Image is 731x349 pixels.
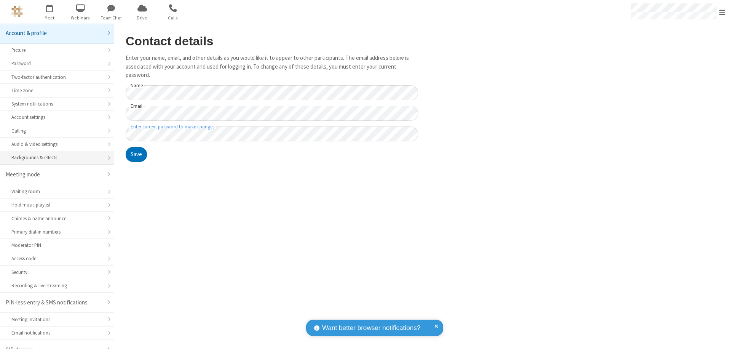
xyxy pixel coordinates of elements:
input: Name [126,85,418,100]
div: Account & profile [6,29,102,38]
div: Backgrounds & effects [11,154,102,161]
div: Access code [11,255,102,262]
span: Drive [128,14,156,21]
div: Audio & video settings [11,141,102,148]
span: Calls [159,14,187,21]
div: Primary dial-in numbers [11,228,102,235]
div: Waiting room [11,188,102,195]
span: Webinars [66,14,95,21]
div: Hold music playlist [11,201,102,208]
div: Calling [11,127,102,134]
input: Email [126,106,418,121]
div: Email notifications [11,329,102,336]
div: Meeting mode [6,170,102,179]
span: Meet [35,14,64,21]
div: Picture [11,46,102,54]
div: System notifications [11,100,102,107]
div: Chimes & name announce [11,215,102,222]
p: Enter your name, email, and other details as you would like it to appear to other participants. T... [126,54,418,80]
div: Account settings [11,114,102,121]
span: Want better browser notifications? [322,323,420,333]
button: Save [126,147,147,162]
div: PIN-less entry & SMS notifications [6,298,102,307]
div: Recording & live streaming [11,282,102,289]
div: Time zone [11,87,102,94]
h2: Contact details [126,35,418,48]
div: Meeting Invitations [11,316,102,323]
div: Password [11,60,102,67]
div: Security [11,269,102,276]
div: Moderator PIN [11,242,102,249]
img: QA Selenium DO NOT DELETE OR CHANGE [11,6,23,17]
span: Team Chat [97,14,126,21]
input: Enter current password to make changes [126,126,418,141]
div: Two-factor authentication [11,74,102,81]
